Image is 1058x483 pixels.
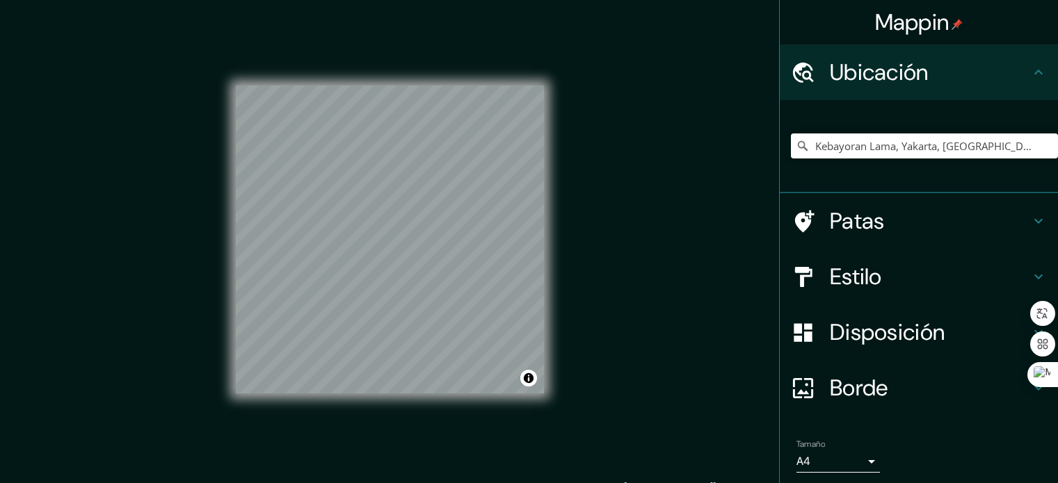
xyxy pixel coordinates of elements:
[796,450,880,473] div: A4
[796,454,810,468] font: A4
[830,206,885,236] font: Patas
[796,439,825,450] font: Tamaño
[780,360,1058,416] div: Borde
[875,8,949,37] font: Mappin
[780,304,1058,360] div: Disposición
[830,262,882,291] font: Estilo
[952,19,963,30] img: pin-icon.png
[791,133,1058,158] input: Elige tu ciudad o zona
[830,58,929,87] font: Ubicación
[520,370,537,386] button: Activar o desactivar atribución
[780,193,1058,249] div: Patas
[830,373,888,402] font: Borde
[236,85,544,393] canvas: Mapa
[934,429,1043,468] iframe: Lanzador de widgets de ayuda
[830,318,945,347] font: Disposición
[780,44,1058,100] div: Ubicación
[780,249,1058,304] div: Estilo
